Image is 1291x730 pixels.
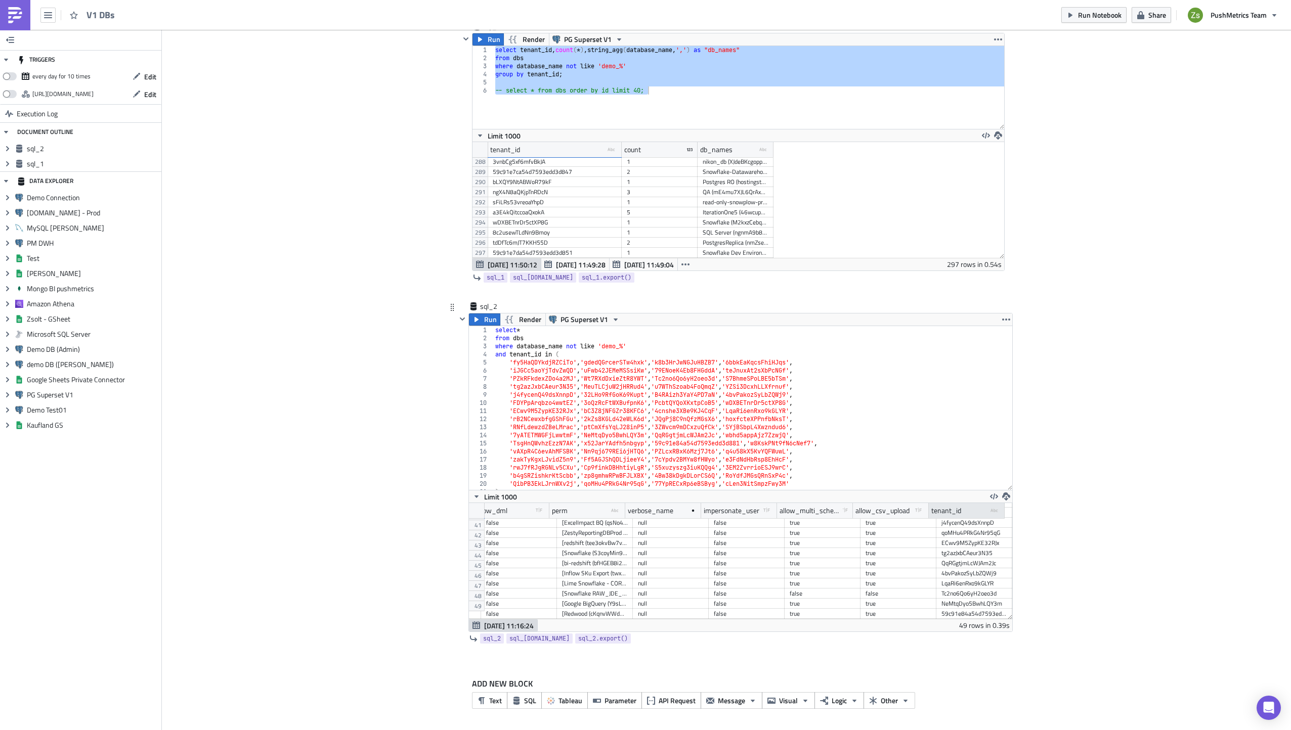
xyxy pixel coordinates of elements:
[704,503,759,518] div: impersonate_user
[469,342,493,350] div: 3
[562,538,628,548] div: [redshift (tee3okvBw7vYpMZHP)].(id:1960)
[490,142,520,157] div: tenant_id
[27,208,159,217] span: [DOMAIN_NAME] - Prod
[866,568,931,578] div: true
[27,345,159,354] span: Demo DB (Admin)
[866,548,931,558] div: true
[493,157,617,167] div: 3vnbCg5xf6mfvBkJA
[790,599,855,609] div: true
[27,405,159,415] span: Demo Test01
[469,375,493,383] div: 7
[488,259,537,270] span: [DATE] 11:50:12
[703,177,768,187] div: Postgres RO (hostingstats) (3NWnefqHh2zFQihpY)
[866,558,931,568] div: true
[941,599,1007,609] div: NeMtqDyo5BwhLQY3m
[17,105,58,123] span: Execution Log
[17,123,73,141] div: DOCUMENT OUTLINE
[718,695,745,706] span: Message
[469,313,500,326] button: Run
[32,69,91,84] div: every day for 10 times
[469,391,493,399] div: 9
[27,421,159,430] span: Kaufland GS
[524,695,536,706] span: SQL
[456,313,468,325] button: Hide content
[486,528,552,538] div: false
[638,528,704,538] div: null
[627,227,693,238] div: 1
[779,695,798,706] span: Visual
[472,677,1005,690] label: ADD NEW BLOCK
[1182,4,1283,26] button: PushMetrics Team
[627,207,693,217] div: 5
[562,599,628,609] div: [Google BigQuery (Y9sL7tpbvuPcgP4pp)].(id:1984)
[493,187,617,197] div: ngX4N8aQKjpTnRDcN
[959,619,1010,631] div: 49 rows in 0.39s
[493,197,617,207] div: sFiLRs53vreoaYhpD
[575,633,631,644] a: sql_2.export()
[127,69,161,84] button: Edit
[638,558,704,568] div: null
[866,599,931,609] div: true
[703,217,768,227] div: Snowflake (M2kxzCebqmNNMH66x)
[486,609,552,619] div: false
[881,695,898,706] span: Other
[27,390,159,399] span: PG Superset V1
[469,423,493,431] div: 13
[493,238,617,248] div: tdDfTc6mJT7KKH55D
[790,538,855,548] div: true
[17,51,55,69] div: TRIGGERS
[855,503,910,518] div: allow_csv_upload
[480,633,504,644] a: sql_2
[493,207,617,217] div: a3E4kQitccoaQxokA
[562,568,628,578] div: [Inflow SKu Export (twxFrtKnjc4rJemQE)].(id:1966)
[541,258,610,270] button: [DATE] 11:49:28
[549,33,627,45] button: PG Superset V1
[624,259,674,270] span: [DATE] 11:49:04
[552,503,568,518] div: perm
[638,568,704,578] div: null
[27,330,159,339] span: Microsoft SQL Server
[472,70,493,78] div: 4
[790,578,855,588] div: true
[476,503,507,518] div: allow_dml
[469,439,493,447] div: 15
[17,172,73,190] div: DATA EXPLORER
[1257,696,1281,720] div: Open Intercom Messenger
[714,548,780,558] div: false
[27,144,159,153] span: sql_2
[562,558,628,568] div: [bi-redshift (bfHGEB8i2vx9j9JeN)].(id:1964)
[714,588,780,599] div: false
[486,518,552,528] div: false
[484,491,517,502] span: Limit 1000
[27,254,159,263] span: Test
[562,588,628,599] div: [Snowflake RAW_JDE_PRODUCTION.JDEDTA].(id:1980)
[714,599,780,609] div: false
[624,142,641,157] div: count
[714,578,780,588] div: false
[638,518,704,528] div: null
[562,578,628,588] div: [Lime Snowflake - CORE].(id:1973)
[703,207,768,217] div: IterationOne5 (46wcup7t3GLob6W5n),IterationOne (frZj2rGdKpqrsakA4),IterationOne2 (vMyBpZBhaRjgrEf...
[1061,7,1127,23] button: Run Notebook
[523,33,545,45] span: Render
[486,588,552,599] div: false
[469,407,493,415] div: 11
[469,447,493,455] div: 16
[641,692,701,709] button: API Request
[484,272,507,283] a: sql_1
[1078,10,1122,20] span: Run Notebook
[486,548,552,558] div: false
[627,238,693,248] div: 2
[488,33,500,45] span: Run
[469,367,493,375] div: 6
[562,528,628,538] div: [ZestyReportingDBProd (qtZ5rCSw6umBMMSzB)].(id:1959)
[866,528,931,538] div: true
[703,197,768,207] div: read-only-snowplow-preset (XPwvrzLM5PdGm3H4F)
[472,129,524,142] button: Limit 1000
[472,62,493,70] div: 3
[703,157,768,167] div: nikon_db (XJdeBKcgopp7kNkDQ)
[627,217,693,227] div: 1
[941,558,1007,568] div: QqRGgtjmLcWJAm2Jc
[27,299,159,308] span: Amazon Athena
[941,609,1007,619] div: 59c91e84a54d7593edd3d881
